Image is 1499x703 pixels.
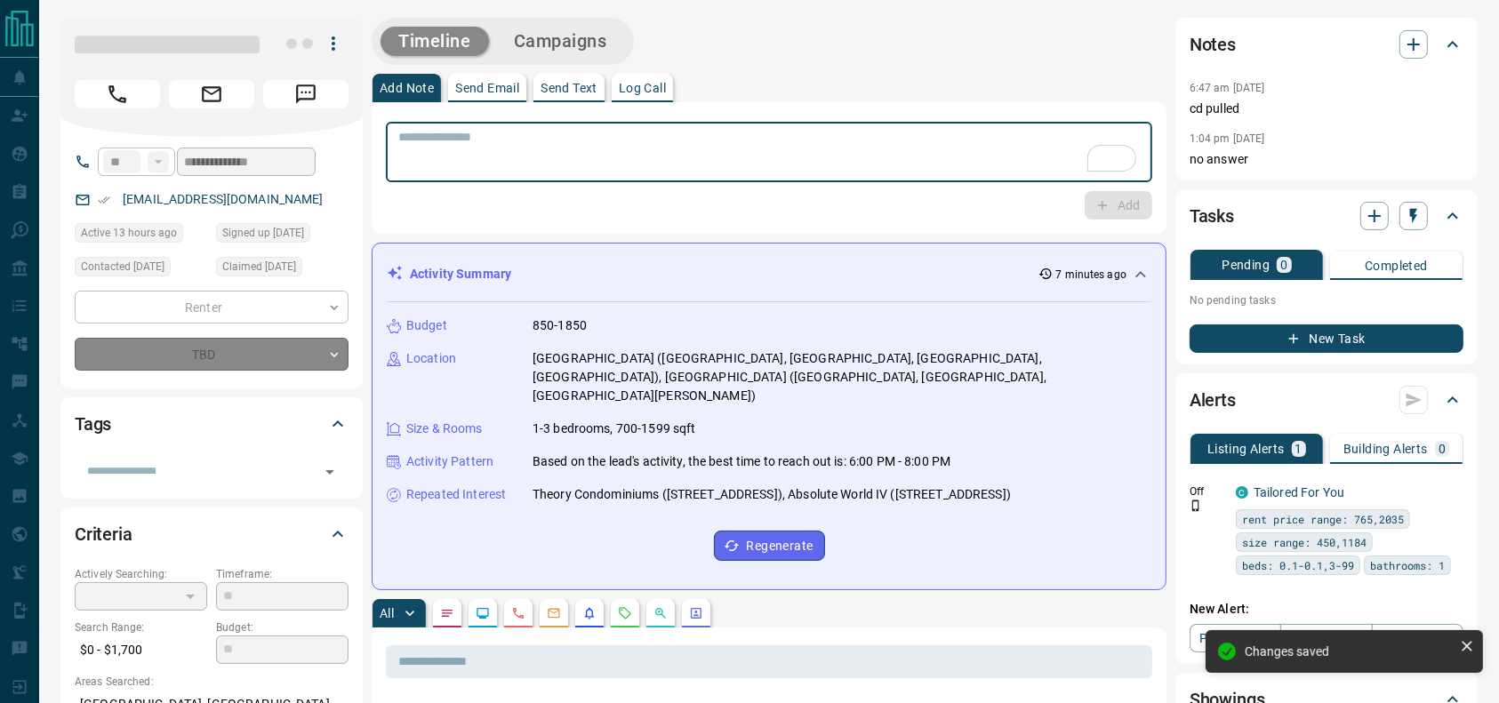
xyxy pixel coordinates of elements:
p: $0 - $1,700 [75,635,207,665]
p: 0 [1280,259,1287,271]
a: Tailored For You [1254,485,1344,499]
div: Notes [1190,23,1463,66]
p: Search Range: [75,619,207,635]
p: 7 minutes ago [1056,267,1126,283]
span: beds: 0.1-0.1,3-99 [1242,556,1354,574]
p: Building Alerts [1343,443,1428,455]
h2: Tasks [1190,202,1234,230]
p: Activity Pattern [406,452,493,471]
div: Mon Aug 11 2025 [216,257,349,282]
span: Signed up [DATE] [222,224,304,242]
svg: Requests [618,606,632,620]
p: Theory Condominiums ([STREET_ADDRESS]), Absolute World IV ([STREET_ADDRESS]) [533,485,1011,504]
p: Activity Summary [410,265,511,284]
div: Activity Summary7 minutes ago [387,258,1151,291]
div: Renter [75,291,349,324]
a: [EMAIL_ADDRESS][DOMAIN_NAME] [123,192,324,206]
svg: Emails [547,606,561,620]
div: TBD [75,338,349,371]
span: Message [263,80,349,108]
span: Contacted [DATE] [81,258,164,276]
div: condos.ca [1236,486,1248,499]
p: Based on the lead's activity, the best time to reach out is: 6:00 PM - 8:00 PM [533,452,950,471]
p: cd pulled [1190,100,1463,118]
textarea: To enrich screen reader interactions, please activate Accessibility in Grammarly extension settings [398,130,1140,175]
svg: Listing Alerts [582,606,597,620]
p: Budget: [216,619,349,635]
p: Budget [406,316,447,335]
button: Open [317,459,342,484]
svg: Notes [440,606,454,620]
span: Call [75,80,160,108]
div: Mon Aug 11 2025 [75,257,207,282]
h2: Tags [75,410,111,438]
span: Email [169,80,254,108]
span: rent price range: 765,2035 [1242,510,1404,528]
button: Timeline [381,27,489,56]
div: Changes saved [1245,644,1453,659]
button: Campaigns [496,27,625,56]
p: 1:04 pm [DATE] [1190,132,1265,145]
p: [GEOGRAPHIC_DATA] ([GEOGRAPHIC_DATA], [GEOGRAPHIC_DATA], [GEOGRAPHIC_DATA], [GEOGRAPHIC_DATA]), [... [533,349,1151,405]
p: 6:47 am [DATE] [1190,82,1265,94]
div: Tags [75,403,349,445]
p: 0 [1439,443,1446,455]
p: 1-3 bedrooms, 700-1599 sqft [533,419,696,438]
p: Location [406,349,456,368]
div: Mon Aug 11 2025 [75,223,207,248]
svg: Push Notification Only [1190,499,1202,512]
svg: Email Verified [98,194,110,206]
p: 850-1850 [533,316,587,335]
h2: Alerts [1190,386,1236,414]
p: Send Email [455,82,519,94]
p: No pending tasks [1190,287,1463,314]
svg: Lead Browsing Activity [476,606,490,620]
button: Regenerate [714,531,825,561]
p: Completed [1365,260,1428,272]
p: New Alert: [1190,600,1463,619]
p: Log Call [619,82,666,94]
p: no answer [1190,150,1463,169]
p: Pending [1222,259,1270,271]
p: Listing Alerts [1207,443,1285,455]
p: Timeframe: [216,566,349,582]
span: bathrooms: 1 [1370,556,1445,574]
a: Property [1190,624,1281,652]
div: Criteria [75,513,349,555]
p: Areas Searched: [75,674,349,690]
p: Add Note [380,82,434,94]
svg: Calls [511,606,525,620]
svg: Agent Actions [689,606,703,620]
span: Claimed [DATE] [222,258,296,276]
p: Send Text [541,82,597,94]
p: Repeated Interest [406,485,506,504]
a: Condos [1280,624,1372,652]
p: Actively Searching: [75,566,207,582]
p: Off [1190,483,1225,499]
div: Alerts [1190,379,1463,421]
p: 1 [1295,443,1303,455]
h2: Criteria [75,520,132,548]
div: Thu Aug 29 2024 [216,223,349,248]
span: Active 13 hours ago [81,224,177,242]
div: Tasks [1190,195,1463,237]
p: Size & Rooms [406,419,483,438]
button: New Task [1190,324,1463,353]
p: All [380,607,394,619]
svg: Opportunities [653,606,668,620]
span: size range: 450,1184 [1242,533,1367,551]
h2: Notes [1190,30,1236,59]
a: Mr.Loft [1372,624,1463,652]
